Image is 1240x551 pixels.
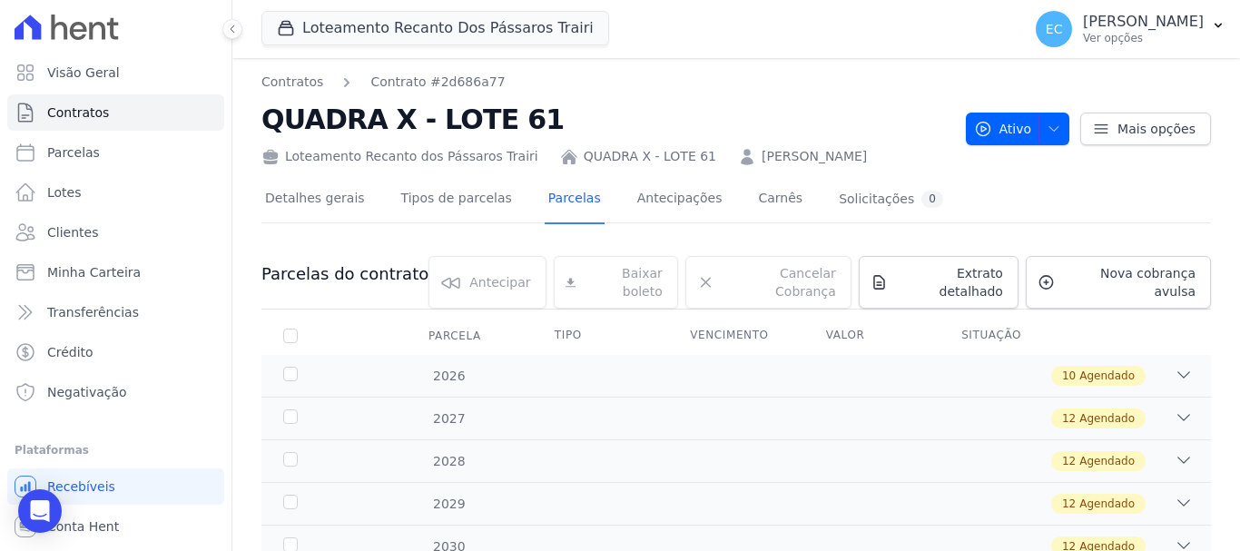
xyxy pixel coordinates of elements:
div: Loteamento Recanto dos Pássaros Trairi [261,147,538,166]
span: Transferências [47,303,139,321]
button: Loteamento Recanto Dos Pássaros Trairi [261,11,609,45]
span: Visão Geral [47,64,120,82]
a: Negativação [7,374,224,410]
a: [PERSON_NAME] [762,147,867,166]
a: Extrato detalhado [859,256,1019,309]
span: Agendado [1079,410,1135,427]
th: Tipo [533,317,668,355]
a: Visão Geral [7,54,224,91]
a: Minha Carteira [7,254,224,290]
th: Situação [940,317,1075,355]
h2: QUADRA X - LOTE 61 [261,99,951,140]
a: Nova cobrança avulsa [1026,256,1211,309]
div: Open Intercom Messenger [18,489,62,533]
a: Tipos de parcelas [398,176,516,224]
span: Lotes [47,183,82,202]
a: Solicitações0 [835,176,947,224]
a: QUADRA X - LOTE 61 [584,147,716,166]
span: 12 [1062,410,1076,427]
a: Contrato #2d686a77 [370,73,505,92]
a: Carnês [754,176,806,224]
a: Detalhes gerais [261,176,369,224]
span: Contratos [47,103,109,122]
span: 10 [1062,368,1076,384]
span: Clientes [47,223,98,241]
th: Valor [804,317,940,355]
span: 12 [1062,453,1076,469]
span: Nova cobrança avulsa [1062,264,1196,300]
a: Recebíveis [7,468,224,505]
span: Crédito [47,343,93,361]
span: Minha Carteira [47,263,141,281]
div: Parcela [407,318,503,354]
div: Solicitações [839,191,943,208]
a: Parcelas [7,134,224,171]
a: Antecipações [634,176,726,224]
span: Agendado [1079,453,1135,469]
span: Conta Hent [47,517,119,536]
a: Parcelas [545,176,605,224]
nav: Breadcrumb [261,73,951,92]
span: 12 [1062,496,1076,512]
a: Contratos [7,94,224,131]
nav: Breadcrumb [261,73,506,92]
h3: Parcelas do contrato [261,263,428,285]
button: EC [PERSON_NAME] Ver opções [1021,4,1240,54]
a: Clientes [7,214,224,251]
span: Recebíveis [47,477,115,496]
span: Mais opções [1117,120,1196,138]
p: [PERSON_NAME] [1083,13,1204,31]
a: Contratos [261,73,323,92]
a: Conta Hent [7,508,224,545]
a: Lotes [7,174,224,211]
span: Ativo [974,113,1032,145]
span: Agendado [1079,496,1135,512]
a: Transferências [7,294,224,330]
a: Crédito [7,334,224,370]
p: Ver opções [1083,31,1204,45]
span: Negativação [47,383,127,401]
span: Parcelas [47,143,100,162]
div: 0 [921,191,943,208]
span: EC [1046,23,1063,35]
span: Agendado [1079,368,1135,384]
span: Extrato detalhado [895,264,1003,300]
a: Mais opções [1080,113,1211,145]
button: Ativo [966,113,1070,145]
div: Plataformas [15,439,217,461]
th: Vencimento [668,317,803,355]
